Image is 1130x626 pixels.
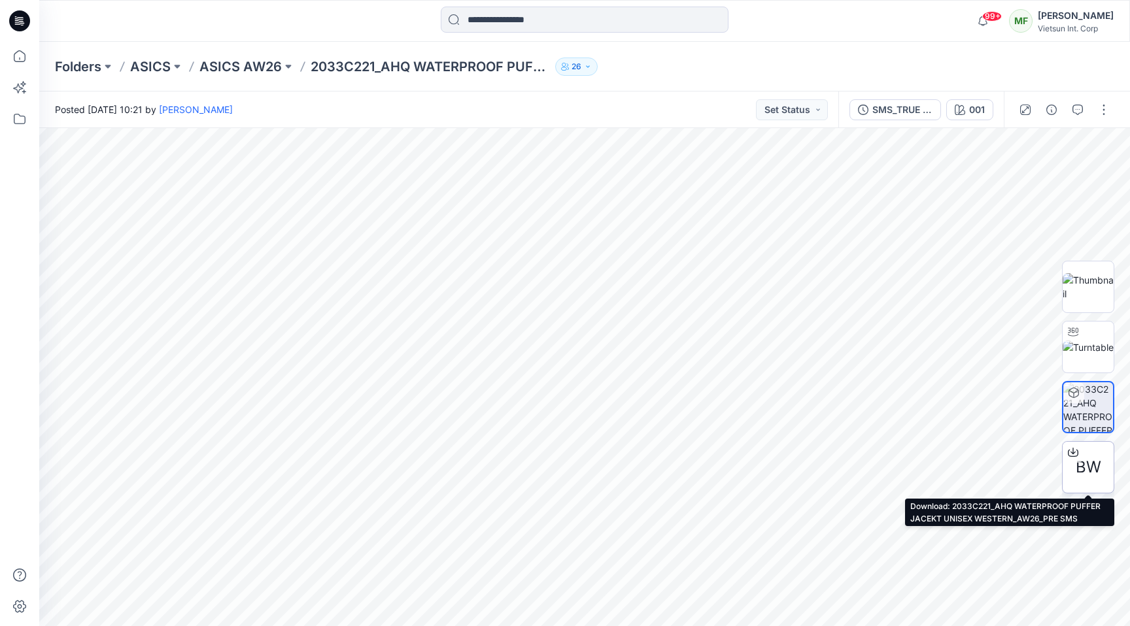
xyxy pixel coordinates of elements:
a: Folders [55,58,101,76]
img: 2033C221_AHQ WATERPROOF PUFFER JACEKT UNISEX WESTERN_AW26_PRE SMS 001 [1063,382,1113,432]
span: Posted [DATE] 10:21 by [55,103,233,116]
button: 26 [555,58,598,76]
div: MF [1009,9,1033,33]
p: 26 [572,59,581,74]
div: SMS_TRUE FABRIC [872,103,933,117]
button: Details [1041,99,1062,120]
img: Thumbnail [1063,273,1114,301]
div: 001 [969,103,985,117]
a: ASICS [130,58,171,76]
button: 001 [946,99,993,120]
span: BW [1076,455,1101,479]
button: SMS_TRUE FABRIC [849,99,941,120]
p: 2033C221_AHQ WATERPROOF PUFFER JACEKT UNISEX WESTERN_AW26 [311,58,550,76]
div: [PERSON_NAME] [1038,8,1114,24]
span: 99+ [982,11,1002,22]
a: ASICS AW26 [199,58,282,76]
a: [PERSON_NAME] [159,104,233,115]
div: Vietsun Int. Corp [1038,24,1114,33]
img: Turntable [1063,340,1114,354]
